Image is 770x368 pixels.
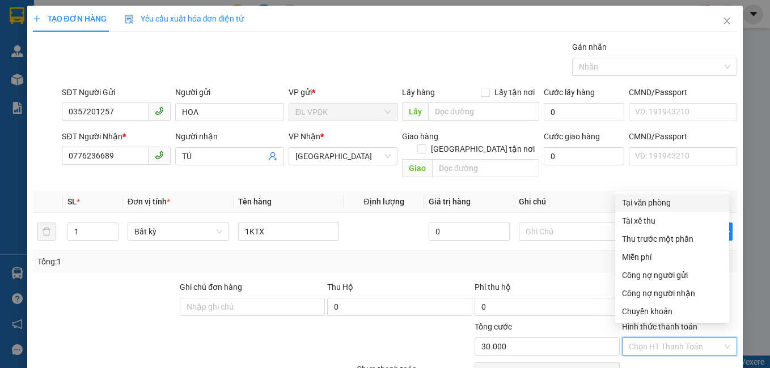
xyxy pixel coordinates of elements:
li: (c) 2017 [95,54,156,68]
span: TẠO ĐƠN HÀNG [33,14,107,23]
span: Định lượng [364,197,404,206]
div: Công nợ người gửi [622,269,722,281]
div: Thu trước một phần [622,233,722,245]
label: Hình thức thanh toán [622,322,697,331]
input: Ghi Chú [519,222,620,241]
label: Ghi chú đơn hàng [180,283,242,292]
div: Công nợ người nhận [622,287,722,299]
div: Tại văn phòng [622,196,722,209]
span: Giá trị hàng [429,197,471,206]
span: Tên hàng [238,197,272,206]
span: Thu Hộ [327,283,353,292]
span: Tổng cước [475,322,512,331]
input: Cước lấy hàng [544,103,624,121]
button: Close [711,6,743,37]
div: Người nhận [175,130,284,143]
label: Gán nhãn [572,42,607,52]
div: Tài xế thu [622,215,722,227]
span: VP Nhận [289,132,320,141]
div: Miễn phí [622,251,722,263]
span: Bất kỳ [134,223,222,240]
input: Dọc đường [428,102,539,121]
div: VP gửi [289,86,397,99]
span: ĐL VPDK [295,104,391,121]
div: Người gửi [175,86,284,99]
span: phone [155,106,164,115]
span: [GEOGRAPHIC_DATA] tận nơi [426,143,539,155]
label: Cước lấy hàng [544,88,595,97]
label: Cước giao hàng [544,132,600,141]
span: Lấy hàng [402,88,435,97]
b: Phúc An Express [14,73,59,146]
input: Cước giao hàng [544,147,624,165]
img: icon [125,15,134,24]
span: Yêu cầu xuất hóa đơn điện tử [125,14,244,23]
div: SĐT Người Nhận [62,130,171,143]
input: VD: Bàn, Ghế [238,222,340,241]
input: Dọc đường [432,159,539,177]
span: plus [33,15,41,23]
img: logo.jpg [123,14,150,41]
span: Lấy tận nơi [490,86,539,99]
div: CMND/Passport [629,86,738,99]
div: Cước gửi hàng sẽ được ghi vào công nợ của người nhận [615,284,729,302]
div: Cước gửi hàng sẽ được ghi vào công nợ của người gửi [615,266,729,284]
span: ĐL Quận 1 [295,148,391,165]
span: Đơn vị tính [128,197,170,206]
div: SĐT Người Gửi [62,86,171,99]
div: CMND/Passport [629,130,738,143]
div: Chuyển khoản [622,305,722,318]
span: SL [67,197,77,206]
input: Ghi chú đơn hàng [180,298,325,316]
div: Tổng: 1 [37,255,298,268]
input: 0 [429,222,510,241]
b: Gửi khách hàng [70,16,112,70]
span: Giao [402,159,432,177]
span: Giao hàng [402,132,438,141]
span: Lấy [402,102,428,121]
th: Ghi chú [514,191,625,213]
img: logo.jpg [14,14,71,71]
span: phone [155,151,164,160]
span: user-add [268,152,277,161]
b: [DOMAIN_NAME] [95,43,156,52]
div: Phí thu hộ [475,281,620,298]
button: delete [37,222,56,241]
span: close [722,16,731,25]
